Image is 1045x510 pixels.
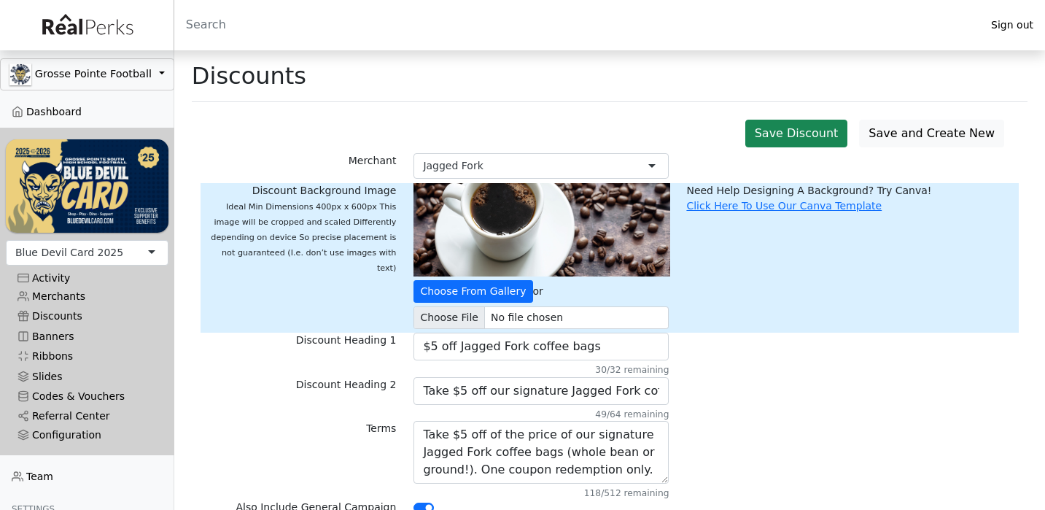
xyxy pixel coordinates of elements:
div: 30/32 remaining [413,363,669,376]
label: Discount Background Image [209,183,397,275]
div: Blue Devil Card 2025 [15,245,123,260]
div: or [405,183,677,333]
button: Choose From Gallery [413,280,532,303]
a: Ribbons [6,347,168,366]
img: vTHHUdcPJZoZMQiGGBxeD6w6CviNi7ujIXJZ095k.jpg [413,183,670,277]
label: Merchant [349,153,397,169]
span: Ideal Min Dimensions 400px x 600px This image will be cropped and scaled Differently depending on... [211,202,396,273]
img: real_perks_logo-01.svg [34,9,139,42]
a: Banners [6,327,168,347]
img: WvZzOez5OCqmO91hHZfJL7W2tJ07LbGMjwPPNJwI.png [6,139,168,232]
label: Discount Heading 1 [296,333,397,348]
a: Merchants [6,287,168,306]
textarea: Take $5 off of the price of our signature Jagged Fork coffee bags (whole bean or ground!). One co... [413,421,669,484]
div: Jagged Fork [423,158,483,174]
div: 118/512 remaining [413,487,669,500]
a: Slides [6,366,168,386]
a: Click Here To Use Our Canva Template [686,200,882,212]
button: Save Discount [745,120,848,147]
a: Discounts [6,306,168,326]
div: 49/64 remaining [413,408,669,421]
img: GAa1zriJJmkmu1qRtUwg8x1nQwzlKm3DoqW9UgYl.jpg [9,63,31,85]
div: Activity [18,272,157,285]
a: Referral Center [6,406,168,426]
button: Save and Create New [859,120,1004,147]
div: Need Help Designing A Background? Try Canva! [686,183,1010,198]
h1: Discounts [192,62,306,90]
a: Sign out [979,15,1045,35]
a: Codes & Vouchers [6,387,168,406]
input: Search [174,7,979,42]
label: Terms [366,421,396,436]
label: Discount Heading 2 [296,377,397,393]
div: Configuration [18,429,157,441]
